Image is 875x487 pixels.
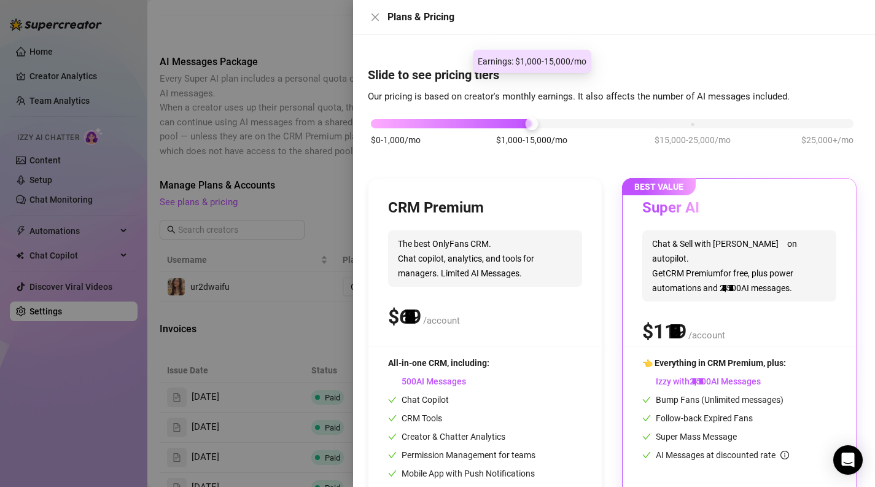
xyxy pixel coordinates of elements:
[370,12,380,22] span: close
[780,451,789,459] span: info-circle
[368,91,790,102] span: Our pricing is based on creator's monthly earnings. It also affects the number of AI messages inc...
[423,315,460,326] span: /account
[387,10,860,25] div: Plans & Pricing
[642,395,784,405] span: Bump Fans (Unlimited messages)
[642,358,786,368] span: 👈 Everything in CRM Premium, plus:
[388,395,397,404] span: check
[642,451,651,459] span: check
[622,178,696,195] span: BEST VALUE
[642,414,651,423] span: check
[642,198,699,218] h3: Super AI
[473,50,591,73] div: Earnings: $1,000-15,000/mo
[388,450,535,460] span: Permission Management for teams
[642,432,651,441] span: check
[388,395,449,405] span: Chat Copilot
[496,133,567,147] span: $1,000-15,000/mo
[642,395,651,404] span: check
[642,320,686,343] span: $
[368,10,383,25] button: Close
[388,469,535,478] span: Mobile App with Push Notifications
[388,230,582,287] span: The best OnlyFans CRM. Chat copilot, analytics, and tools for managers. Limited AI Messages.
[388,376,466,386] span: AI Messages
[388,305,421,329] span: $
[642,230,836,302] span: Chat & Sell with [PERSON_NAME] on autopilot. Get CRM Premium for free, plus power automations and...
[388,413,442,423] span: CRM Tools
[642,413,753,423] span: Follow-back Expired Fans
[688,330,725,341] span: /account
[388,358,489,368] span: All-in-one CRM, including:
[388,451,397,459] span: check
[388,198,484,218] h3: CRM Premium
[388,432,397,441] span: check
[655,133,731,147] span: $15,000-25,000/mo
[642,432,737,442] span: Super Mass Message
[833,445,863,475] div: Open Intercom Messenger
[371,133,421,147] span: $0-1,000/mo
[388,432,505,442] span: Creator & Chatter Analytics
[388,469,397,478] span: check
[656,450,789,460] span: AI Messages at discounted rate
[368,66,860,84] h4: Slide to see pricing tiers
[388,414,397,423] span: check
[801,133,854,147] span: $25,000+/mo
[642,376,761,386] span: Izzy with AI Messages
